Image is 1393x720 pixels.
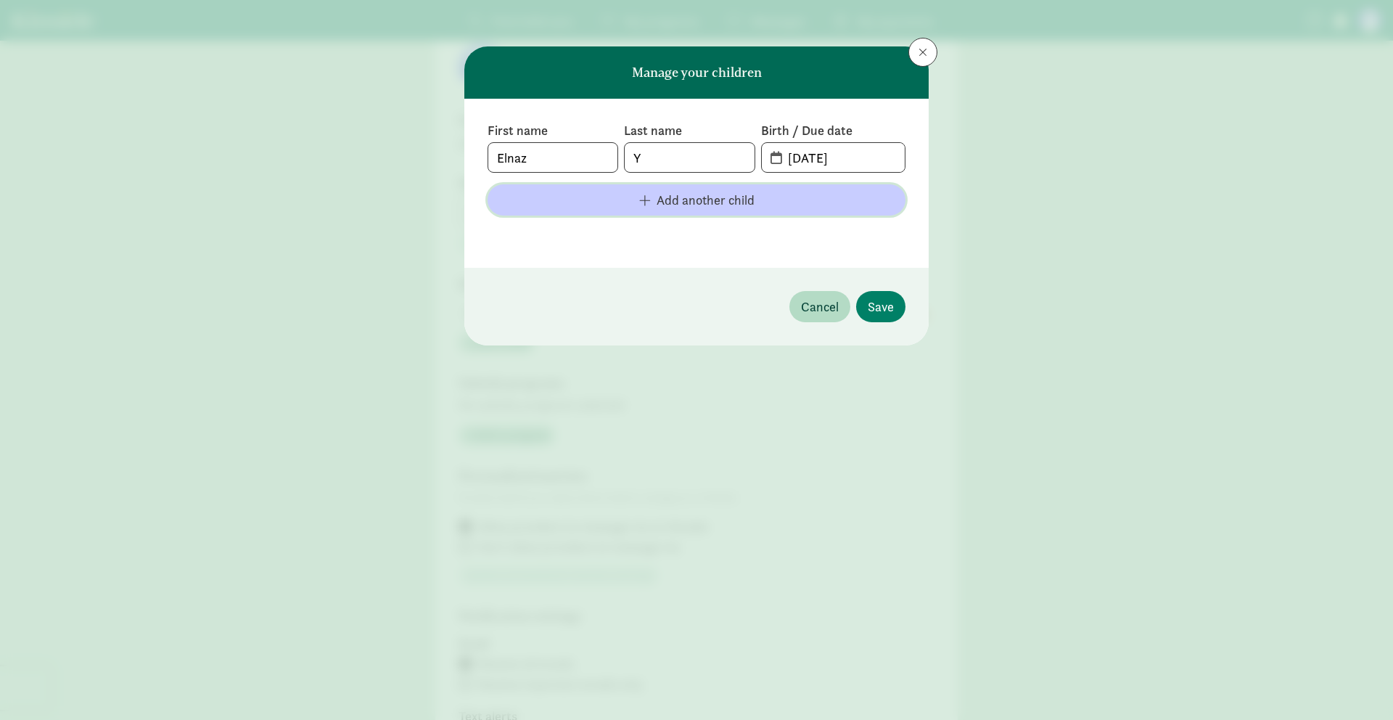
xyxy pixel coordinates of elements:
input: MM-DD-YYYY [779,143,905,172]
span: Add another child [657,190,755,210]
label: First name [488,122,618,139]
button: Add another child [488,184,905,216]
button: Cancel [789,291,850,322]
span: Save [868,297,894,316]
h6: Manage your children [632,65,762,80]
label: Last name [624,122,755,139]
label: Birth / Due date [761,122,905,139]
button: Save [856,291,905,322]
span: Cancel [801,297,839,316]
